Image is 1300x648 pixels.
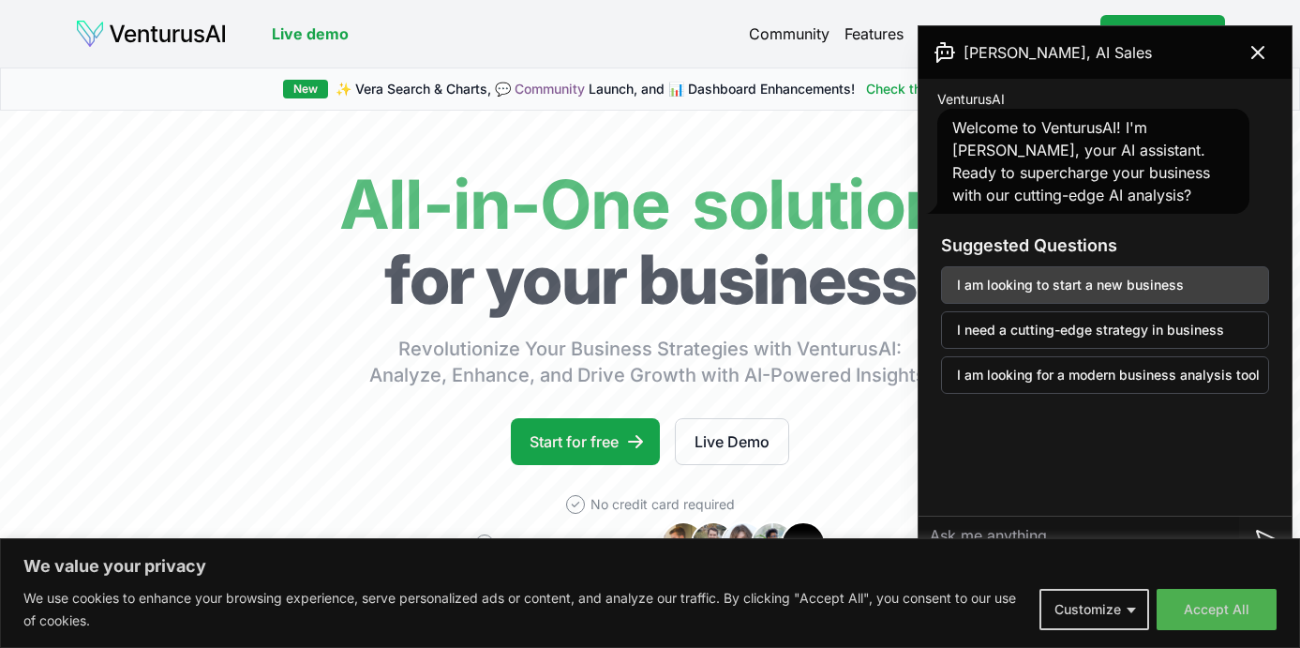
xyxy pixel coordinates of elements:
a: Live demo [272,23,349,45]
a: Latest updates [982,23,1085,45]
a: Sign up / Login [1100,15,1225,53]
img: logo [75,19,227,49]
img: Avatar 1 [661,521,706,566]
a: Live Demo [675,418,789,465]
span: ✨ Vera Search & Charts, 💬 Launch, and 📊 Dashboard Enhancements! [336,80,855,98]
p: We value your privacy [23,555,1277,578]
p: We use cookies to enhance your browsing experience, serve personalized ads or content, and analyz... [23,587,1025,632]
img: Avatar 3 [721,521,766,566]
img: Avatar 4 [751,521,796,566]
span: VenturusAI [937,90,1005,109]
button: I am looking for a modern business analysis tool [941,356,1269,394]
button: Customize [1039,589,1149,630]
span: Sign up / Login [1115,24,1210,43]
a: Features [844,23,904,45]
a: Community [749,23,829,45]
span: Welcome to VenturusAI! I'm [PERSON_NAME], your AI assistant. Ready to supercharge your business w... [952,118,1210,204]
a: Community [515,81,585,97]
button: I need a cutting-edge strategy in business [941,311,1269,349]
a: Start for free [511,418,660,465]
div: New [283,80,328,98]
a: Pricing [919,23,967,45]
img: Avatar 2 [691,521,736,566]
span: [PERSON_NAME], AI Sales [964,41,1152,64]
button: I am looking to start a new business [941,266,1269,304]
h3: Suggested Questions [941,233,1269,259]
a: Check them out here [866,80,1017,98]
button: Accept All [1157,589,1277,630]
